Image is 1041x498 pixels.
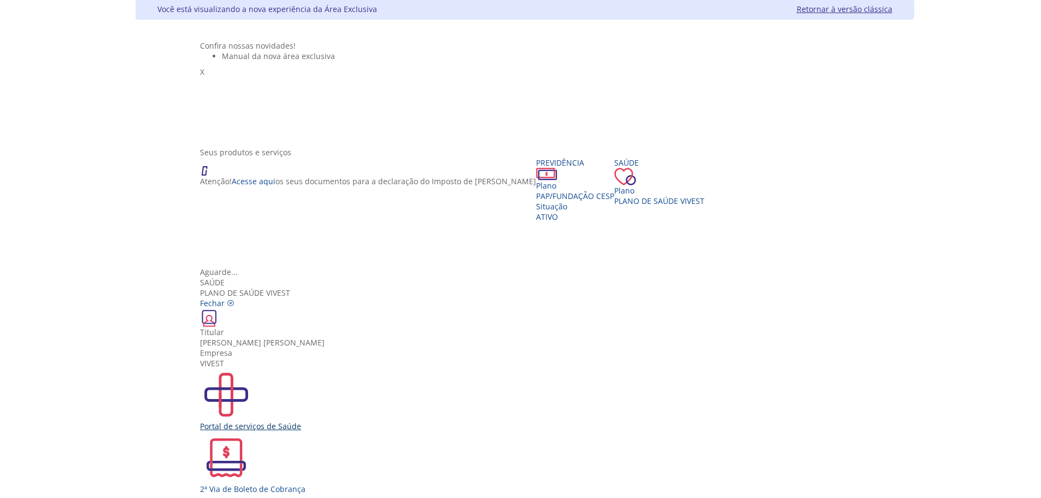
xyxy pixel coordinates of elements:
a: Retornar à versão clássica [797,4,892,14]
img: ico_atencao.png [200,157,219,176]
p: Atenção! os seus documentos para a declaração do Imposto de [PERSON_NAME] [200,176,536,186]
a: Previdência PlanoPAP/Fundação CESP SituaçãoAtivo [536,157,614,222]
section: <span lang="pt-BR" dir="ltr">Visualizador do Conteúdo da Web</span> 1 [200,40,849,136]
a: 2ª Via de Boleto de Cobrança [200,431,849,494]
div: Plano [536,180,614,191]
img: ico_coracao.png [614,168,636,185]
div: Você está visualizando a nova experiência da Área Exclusiva [157,4,377,14]
span: X [200,67,204,77]
span: Fechar [200,298,225,308]
img: ico_dinheiro.png [536,168,557,180]
div: Empresa [200,348,849,358]
div: Saúde [200,277,849,288]
div: 2ª Via de Boleto de Cobrança [200,484,849,494]
a: Saúde PlanoPlano de Saúde VIVEST [614,157,704,206]
img: 2ViaCobranca.svg [200,431,252,484]
span: Ativo [536,212,558,222]
img: ico_carteirinha.png [200,308,219,327]
div: Seus produtos e serviços [200,147,849,157]
div: Portal de serviços de Saúde [200,421,849,431]
a: Fechar [200,298,234,308]
div: VIVEST [200,358,849,368]
div: Titular [200,327,849,337]
div: Aguarde... [200,267,849,277]
img: PortalSaude.svg [200,368,252,421]
span: PAP/Fundação CESP [536,191,614,201]
div: Confira nossas novidades! [200,40,849,51]
div: [PERSON_NAME] [PERSON_NAME] [200,337,849,348]
div: Previdência [536,157,614,168]
div: Plano de Saúde VIVEST [200,277,849,298]
div: Plano [614,185,704,196]
span: Plano de Saúde VIVEST [614,196,704,206]
div: Saúde [614,157,704,168]
div: Situação [536,201,614,212]
span: Manual da nova área exclusiva [222,51,335,61]
a: Acesse aqui [232,176,275,186]
a: Portal de serviços de Saúde [200,368,849,431]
